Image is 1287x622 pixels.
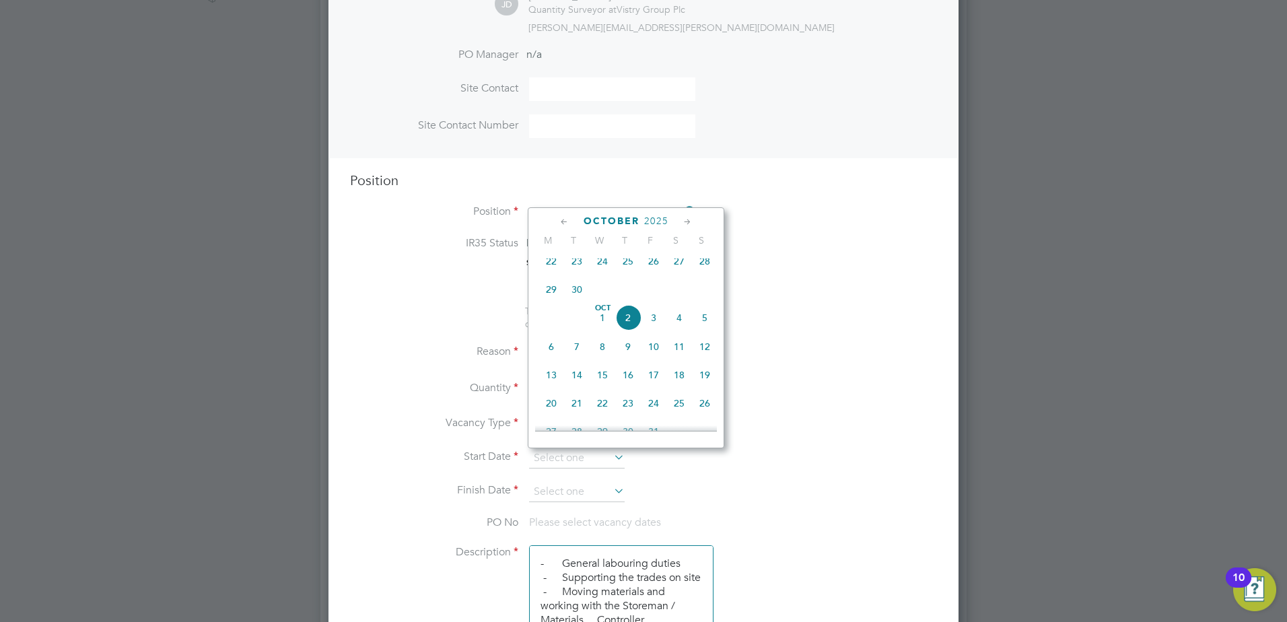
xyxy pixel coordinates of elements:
input: Select one [529,482,625,502]
span: 5 [692,305,718,331]
span: 12 [692,334,718,359]
span: Quantity Surveyor at [528,3,617,15]
label: Start Date [350,450,518,464]
span: 7 [564,334,590,359]
span: 22 [538,248,564,274]
span: 24 [641,390,666,416]
span: 4 [666,305,692,331]
span: S [663,234,689,246]
label: Quantity [350,381,518,395]
span: W [586,234,612,246]
span: Oct [590,305,615,312]
span: 10 [641,334,666,359]
span: 2025 [644,215,668,227]
span: 30 [564,277,590,302]
span: 15 [590,362,615,388]
label: Position [350,205,518,219]
input: Search for... [529,203,695,223]
label: Site Contact [350,81,518,96]
span: 27 [666,248,692,274]
input: Select one [529,448,625,469]
span: 28 [692,248,718,274]
span: 21 [564,390,590,416]
span: 29 [538,277,564,302]
span: 13 [538,362,564,388]
span: 16 [615,362,641,388]
span: T [561,234,586,246]
span: 3 [641,305,666,331]
div: 10 [1232,578,1245,595]
span: [PERSON_NAME][EMAIL_ADDRESS][PERSON_NAME][DOMAIN_NAME] [528,22,835,34]
span: 8 [590,334,615,359]
span: 26 [692,390,718,416]
span: 18 [666,362,692,388]
span: 23 [615,390,641,416]
span: 30 [615,419,641,444]
label: Vacancy Type [350,416,518,430]
span: 6 [538,334,564,359]
span: Inside IR35 [526,236,580,249]
span: The status determination for this position can be updated after creating the vacancy [525,305,707,329]
span: F [637,234,663,246]
button: Open Resource Center, 10 new notifications [1233,568,1276,611]
span: 9 [615,334,641,359]
h3: Position [350,172,937,189]
span: 14 [564,362,590,388]
span: 22 [590,390,615,416]
span: October [584,215,639,227]
span: 29 [590,419,615,444]
span: S [689,234,714,246]
span: 23 [564,248,590,274]
label: PO No [350,516,518,530]
span: 25 [666,390,692,416]
label: Description [350,545,518,559]
span: M [535,234,561,246]
span: T [612,234,637,246]
span: 17 [641,362,666,388]
span: 24 [590,248,615,274]
label: Finish Date [350,483,518,497]
span: 2 [615,305,641,331]
strong: Status Determination Statement [526,258,650,267]
span: 25 [615,248,641,274]
label: Site Contact Number [350,118,518,133]
span: 11 [666,334,692,359]
label: PO Manager [350,48,518,62]
span: 19 [692,362,718,388]
span: 28 [564,419,590,444]
label: Reason [350,345,518,359]
span: 31 [641,419,666,444]
span: Please select vacancy dates [529,516,661,529]
label: IR35 Status [350,236,518,250]
span: 26 [641,248,666,274]
span: 27 [538,419,564,444]
span: 1 [590,305,615,331]
div: Vistry Group Plc [528,3,685,15]
span: 20 [538,390,564,416]
span: n/a [526,48,542,61]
